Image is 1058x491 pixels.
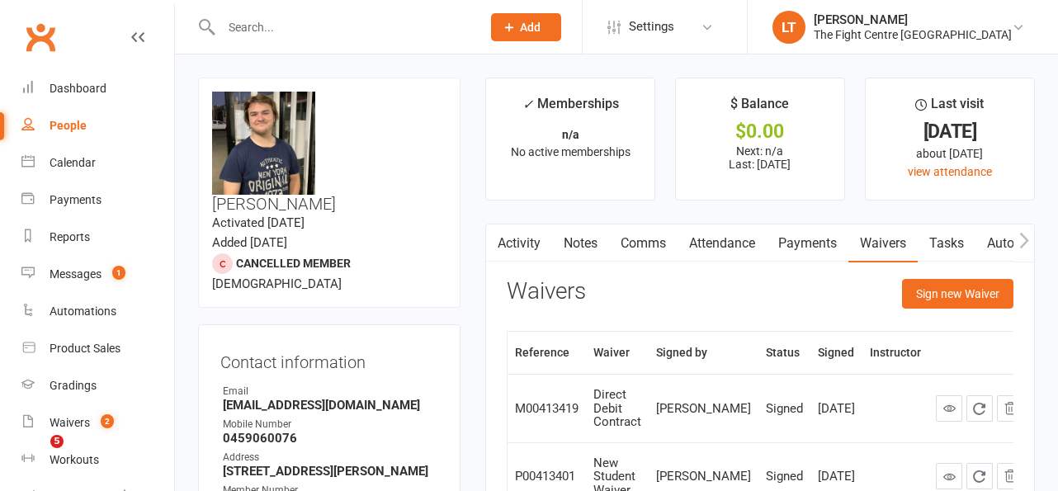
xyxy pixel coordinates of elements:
a: Messages 1 [21,256,174,293]
a: Product Sales [21,330,174,367]
div: LT [772,11,805,44]
strong: [STREET_ADDRESS][PERSON_NAME] [223,464,438,479]
th: Waiver [586,332,649,374]
div: Waivers [50,416,90,429]
div: Automations [50,305,116,318]
a: People [21,107,174,144]
div: [PERSON_NAME] [814,12,1012,27]
div: Last visit [915,93,984,123]
iframe: Intercom live chat [17,435,56,474]
a: Waivers 2 [21,404,174,441]
a: Workouts [21,441,174,479]
div: $ Balance [730,93,789,123]
p: Next: n/a Last: [DATE] [691,144,829,171]
a: Attendance [678,224,767,262]
div: Product Sales [50,342,120,355]
div: The Fight Centre [GEOGRAPHIC_DATA] [814,27,1012,42]
span: Cancelled member [236,257,351,270]
strong: n/a [562,128,579,141]
a: Automations [21,293,174,330]
div: [DATE] [818,402,855,416]
a: Tasks [918,224,975,262]
strong: 0459060076 [223,431,438,446]
div: Mobile Number [223,417,438,432]
time: Added [DATE] [212,235,287,250]
h3: Waivers [507,279,586,305]
a: Reports [21,219,174,256]
div: Address [223,450,438,465]
div: Gradings [50,379,97,392]
a: Activity [486,224,552,262]
a: Waivers [848,224,918,262]
div: [DATE] [818,470,855,484]
div: $0.00 [691,123,829,140]
a: Notes [552,224,609,262]
th: Instructor [862,332,928,374]
div: Messages [50,267,102,281]
span: [DEMOGRAPHIC_DATA] [212,276,342,291]
span: Settings [629,8,674,45]
div: M00413419 [515,402,579,416]
th: Status [758,332,810,374]
span: 2 [101,414,114,428]
div: Reports [50,230,90,243]
span: 5 [50,435,64,448]
div: Memberships [522,93,619,124]
div: Payments [50,193,102,206]
a: Payments [767,224,848,262]
div: Direct Debit Contract [593,388,641,429]
div: Email [223,384,438,399]
a: Calendar [21,144,174,182]
span: 1 [112,266,125,280]
div: Calendar [50,156,96,169]
input: Search... [216,16,470,39]
strong: [EMAIL_ADDRESS][DOMAIN_NAME] [223,398,438,413]
a: view attendance [908,165,992,178]
div: P00413401 [515,470,579,484]
div: [PERSON_NAME] [656,470,751,484]
button: Add [491,13,561,41]
button: Sign new Waiver [902,279,1013,309]
h3: Contact information [220,347,438,371]
a: Gradings [21,367,174,404]
img: image1632384188.png [212,92,315,195]
th: Signed [810,332,862,374]
div: Dashboard [50,82,106,95]
div: [DATE] [881,123,1019,140]
i: ✓ [522,97,533,112]
div: about [DATE] [881,144,1019,163]
a: Payments [21,182,174,219]
th: Reference [508,332,586,374]
a: Dashboard [21,70,174,107]
th: Signed by [649,332,758,374]
div: Signed [766,402,803,416]
a: Clubworx [20,17,61,58]
a: Comms [609,224,678,262]
div: Workouts [50,453,99,466]
div: [PERSON_NAME] [656,402,751,416]
div: People [50,119,87,132]
span: Add [520,21,541,34]
div: Signed [766,470,803,484]
h3: [PERSON_NAME] [212,92,446,213]
span: No active memberships [511,145,631,158]
time: Activated [DATE] [212,215,305,230]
